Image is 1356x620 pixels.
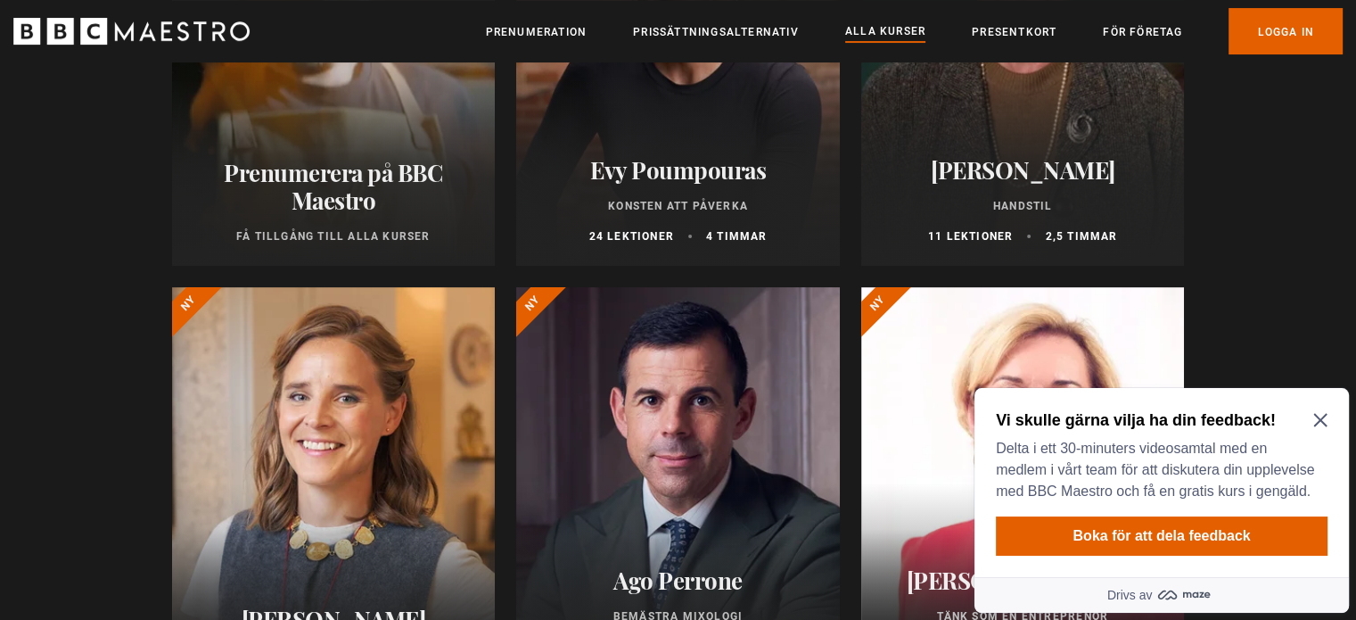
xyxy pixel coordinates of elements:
[633,26,799,38] font: Prissättningsalternativ
[29,136,360,175] button: Boka för att dela feedback
[140,207,185,221] font: Drivs av
[706,230,768,243] font: 4 timmar
[613,565,743,596] font: Ago Perrone
[931,154,1115,186] font: [PERSON_NAME]
[845,22,925,42] a: Alla kurser
[13,18,250,45] svg: BBC Maestro
[972,23,1056,41] a: Presentkort
[1103,26,1182,38] font: För företag
[29,60,348,118] font: Delta i ett 30-minuters videosamtal med en medlem i vårt team för att diskutera din upplevelse me...
[633,23,799,41] a: Prissättningsalternativ
[486,8,1343,54] nav: Primär
[486,23,588,41] a: Prenumeration
[1103,23,1182,41] a: För företag
[993,200,1053,212] font: Handstil
[588,230,673,243] font: 24 lektioner
[1257,26,1314,38] font: Logga in
[928,230,1013,243] font: 11 lektioner
[7,7,382,232] div: Valfri studieinbjudan
[105,147,283,162] font: Boka för att dela feedback
[486,26,588,38] font: Prenumeration
[29,30,308,48] font: Vi skulle gärna vilja ha din feedback!
[608,200,748,212] font: Konsten att påverka
[906,565,1139,596] font: [PERSON_NAME] CBE
[972,26,1056,38] font: Presentkort
[7,196,382,232] a: Drivs av labyrint
[590,154,766,186] font: Evy Poumpouras
[1045,230,1117,243] font: 2,5 timmar
[845,25,925,37] font: Alla kurser
[346,32,360,46] button: Stäng labyrintprompten
[1229,8,1343,54] a: Logga in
